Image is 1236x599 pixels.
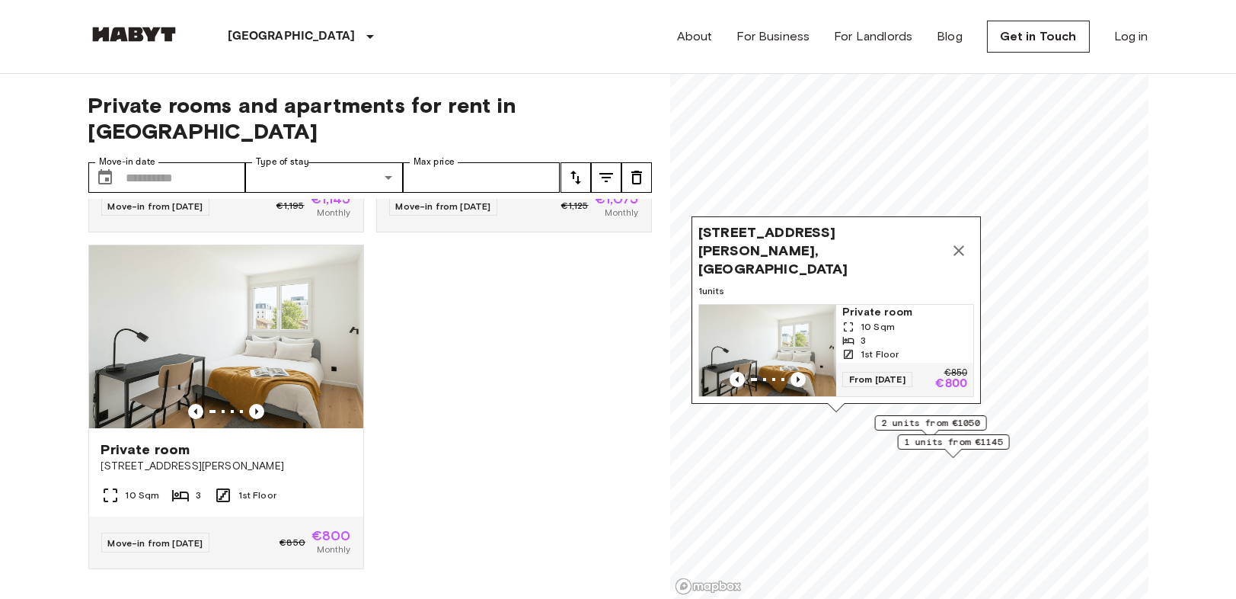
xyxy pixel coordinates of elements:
span: Move-in from [DATE] [108,200,203,212]
span: 10 Sqm [126,488,160,502]
div: Map marker [874,415,986,439]
span: €850 [279,536,305,549]
span: From [DATE] [842,372,912,387]
button: Choose date [90,162,120,193]
span: 1 units from €1145 [904,435,1002,449]
label: Max price [414,155,455,168]
p: €850 [944,369,966,378]
span: Private room [101,440,190,459]
button: Previous image [730,372,745,387]
button: Previous image [188,404,203,419]
span: €1,145 [311,192,351,206]
label: Move-in date [99,155,155,168]
span: 1st Floor [238,488,276,502]
a: For Landlords [834,27,912,46]
div: Map marker [691,216,981,412]
span: Private rooms and apartments for rent in [GEOGRAPHIC_DATA] [88,92,652,144]
span: Monthly [605,206,638,219]
p: [GEOGRAPHIC_DATA] [228,27,356,46]
span: Private room [842,305,967,320]
span: Monthly [317,206,350,219]
p: €800 [935,378,967,390]
a: For Business [736,27,810,46]
span: €1,075 [595,192,639,206]
span: Move-in from [DATE] [396,200,491,212]
button: tune [621,162,652,193]
span: [STREET_ADDRESS][PERSON_NAME], [GEOGRAPHIC_DATA] [698,223,944,278]
button: Previous image [790,372,806,387]
div: Map marker [897,434,1009,458]
img: Marketing picture of unit FR-18-002-015-02H [699,305,836,396]
a: Mapbox logo [675,578,742,595]
span: €1,195 [276,199,305,213]
a: Marketing picture of unit FR-18-002-015-02HPrevious imagePrevious imagePrivate room10 Sqm31st Flo... [698,304,974,397]
a: About [677,27,713,46]
span: 10 Sqm [861,320,895,334]
span: €800 [311,529,351,543]
span: Move-in from [DATE] [108,537,203,549]
span: [STREET_ADDRESS][PERSON_NAME] [101,459,351,474]
button: tune [561,162,591,193]
a: Get in Touch [987,21,1090,53]
span: 3 [196,488,201,502]
span: 1 units [698,284,974,298]
a: Blog [937,27,963,46]
a: Log in [1114,27,1148,46]
button: tune [591,162,621,193]
span: 2 units from €1050 [881,416,979,430]
button: Previous image [249,404,264,419]
span: €1,125 [561,199,589,213]
span: 1st Floor [861,348,899,361]
span: Monthly [317,543,350,556]
span: 3 [861,334,866,348]
img: Marketing picture of unit FR-18-002-015-02H [89,245,363,428]
img: Habyt [88,27,180,42]
label: Type of stay [256,155,309,168]
a: Marketing picture of unit FR-18-002-015-02HPrevious imagePrevious imagePrivate room[STREET_ADDRES... [88,245,364,569]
